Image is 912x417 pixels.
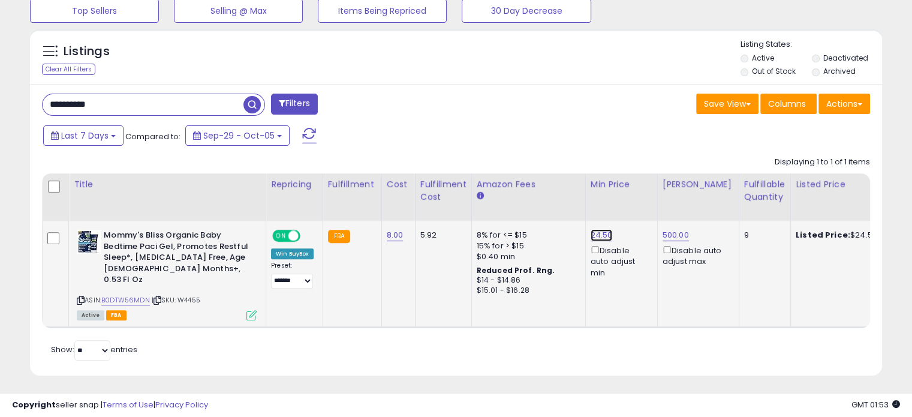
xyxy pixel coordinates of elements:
[818,94,870,114] button: Actions
[851,399,900,410] span: 2025-10-13 01:53 GMT
[51,344,137,355] span: Show: entries
[477,286,576,296] div: $15.01 - $16.28
[61,130,109,142] span: Last 7 Days
[12,400,208,411] div: seller snap | |
[768,98,806,110] span: Columns
[328,230,350,243] small: FBA
[477,241,576,251] div: 15% for > $15
[796,178,899,191] div: Listed Price
[203,130,275,142] span: Sep-29 - Oct-05
[663,178,734,191] div: [PERSON_NAME]
[155,399,208,410] a: Privacy Policy
[752,53,774,63] label: Active
[744,178,785,203] div: Fulfillable Quantity
[328,178,377,191] div: Fulfillment
[663,244,730,267] div: Disable auto adjust max
[387,178,410,191] div: Cost
[77,230,257,319] div: ASIN:
[420,178,466,203] div: Fulfillment Cost
[104,230,249,289] b: Mommy's Bliss Organic Baby Bedtime Paci Gel, Promotes Restful Sleep*, [MEDICAL_DATA] Free, Age [D...
[741,39,882,50] p: Listing States:
[299,231,318,241] span: OFF
[591,229,613,241] a: 24.50
[43,125,124,146] button: Last 7 Days
[185,125,290,146] button: Sep-29 - Oct-05
[271,248,314,259] div: Win BuyBox
[12,399,56,410] strong: Copyright
[796,229,850,241] b: Listed Price:
[64,43,110,60] h5: Listings
[477,178,580,191] div: Amazon Fees
[752,66,796,76] label: Out of Stock
[477,191,484,202] small: Amazon Fees.
[477,230,576,241] div: 8% for <= $15
[696,94,759,114] button: Save View
[101,295,150,305] a: B0DTW56MDN
[106,310,127,320] span: FBA
[477,265,555,275] b: Reduced Prof. Rng.
[271,94,318,115] button: Filters
[271,262,314,289] div: Preset:
[796,230,895,241] div: $24.50
[103,399,153,410] a: Terms of Use
[823,53,868,63] label: Deactivated
[477,251,576,262] div: $0.40 min
[477,275,576,286] div: $14 - $14.86
[387,229,404,241] a: 8.00
[74,178,261,191] div: Title
[152,295,200,305] span: | SKU: W4455
[591,178,652,191] div: Min Price
[823,66,855,76] label: Archived
[77,310,104,320] span: All listings currently available for purchase on Amazon
[420,230,462,241] div: 5.92
[663,229,689,241] a: 500.00
[591,244,648,278] div: Disable auto adjust min
[271,178,318,191] div: Repricing
[273,231,288,241] span: ON
[125,131,180,142] span: Compared to:
[42,64,95,75] div: Clear All Filters
[760,94,817,114] button: Columns
[77,230,101,254] img: 51W68pwr+fL._SL40_.jpg
[744,230,781,241] div: 9
[775,157,870,168] div: Displaying 1 to 1 of 1 items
